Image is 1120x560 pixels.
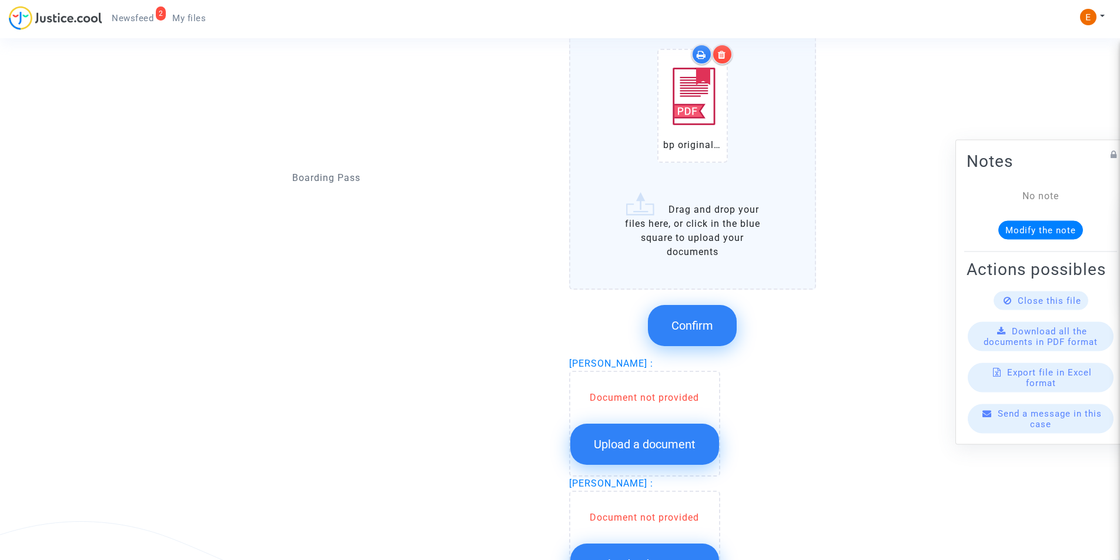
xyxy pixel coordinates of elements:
[998,408,1102,429] span: Send a message in this case
[984,326,1098,347] span: Download all the documents in PDF format
[967,150,1115,171] h2: Notes
[569,358,653,369] span: [PERSON_NAME] :
[102,9,163,27] a: 2Newsfeed
[570,391,719,405] div: Document not provided
[984,189,1097,203] div: No note
[112,13,153,24] span: Newsfeed
[569,478,653,489] span: [PERSON_NAME] :
[671,318,713,333] span: Confirm
[570,424,719,465] button: Upload a document
[967,259,1115,279] h2: Actions possibles
[156,6,166,21] div: 2
[594,437,696,451] span: Upload a document
[998,220,1083,239] button: Modify the note
[1018,295,1081,306] span: Close this file
[163,9,215,27] a: My files
[292,170,551,185] p: Boarding Pass
[172,13,206,24] span: My files
[648,305,737,346] button: Confirm
[1080,9,1096,25] img: ACg8ocIeiFvHKe4dA5oeRFd_CiCnuxWUEc1A2wYhRJE3TTWt=s96-c
[9,6,102,30] img: jc-logo.svg
[570,511,719,525] div: Document not provided
[1007,367,1092,388] span: Export file in Excel format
